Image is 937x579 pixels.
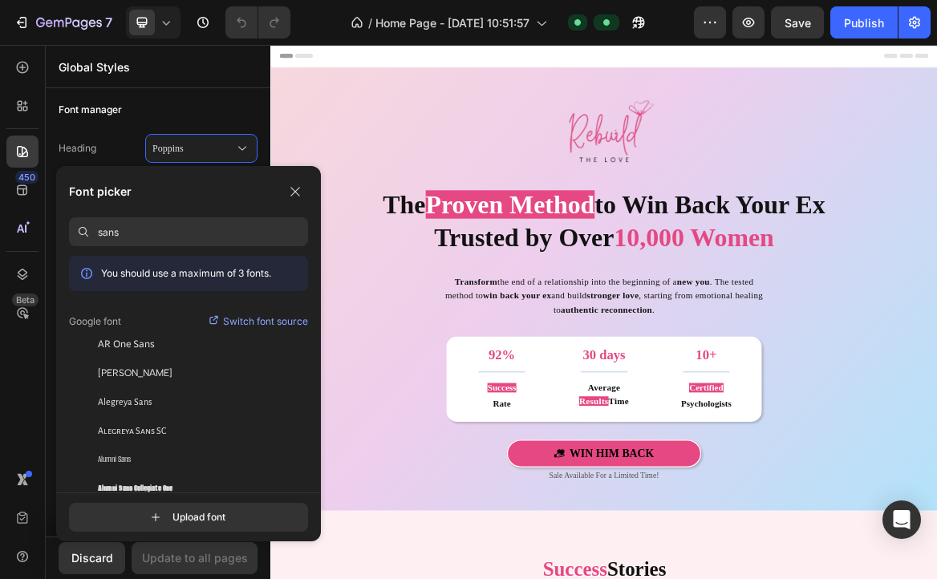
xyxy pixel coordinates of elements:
h2: 92% [266,434,401,462]
div: Beta [12,294,39,306]
button: Discard [59,542,125,574]
p: You should use a maximum of 3 fonts. [101,266,271,281]
input: Search fonts [98,217,308,246]
span: / [368,14,372,31]
p: Rate [268,508,400,531]
button: 7 [6,6,120,38]
strong: authentic reconnection [419,376,551,390]
strong: new you [586,335,634,349]
span: Proven Method [224,210,468,251]
p: 7 [105,13,112,32]
button: Upload font [69,503,308,532]
p: Global Styles [59,59,258,75]
span: Certified [604,488,653,502]
span: Heading [59,141,145,156]
span: 10,000 Women [496,258,727,299]
p: the end of a relationship into the beginning of a . The tested method to and build , starting fro... [249,332,714,394]
p: Google font [69,314,121,330]
button: Update to all pages [132,542,258,574]
p: Font picker [69,182,132,201]
strong: Transform [266,335,327,349]
span: Alumni Sans Collegiate One [98,481,172,496]
p: Psychologists [563,508,695,531]
div: 450 [15,171,39,184]
span: Save [785,16,811,30]
span: [PERSON_NAME] [98,366,172,380]
img: gempages_578279253586478021-5daa67ba-6171-4cec-8da8-8df9d55bfe2b.png [341,65,622,205]
span: Alegreya Sans SC [98,423,166,438]
strong: win back your ex [306,355,405,369]
div: Open Intercom Messenger [882,500,921,539]
strong: stronger love [456,355,532,369]
h2: 10+ [562,434,696,462]
button: Save [771,6,824,38]
span: Alumni Sans [98,452,131,467]
div: Discard [71,549,113,566]
span: Poppins [152,141,234,156]
span: Results [445,508,488,521]
p: Average [416,484,547,505]
span: AR One Sans [98,337,155,351]
span: Success [313,488,355,502]
span: Home Page - [DATE] 10:51:57 [375,14,529,31]
button: Publish [830,6,898,38]
div: Update to all pages [142,549,248,566]
span: Alegreya Sans [98,395,152,409]
div: Undo/Redo [225,6,290,38]
div: Publish [844,14,884,31]
span: Font manager [59,100,122,119]
h2: 30 days [414,434,549,462]
p: Switch font source [223,314,308,330]
p: Time [416,504,547,525]
iframe: Design area [270,45,937,579]
button: Poppins [145,134,258,163]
